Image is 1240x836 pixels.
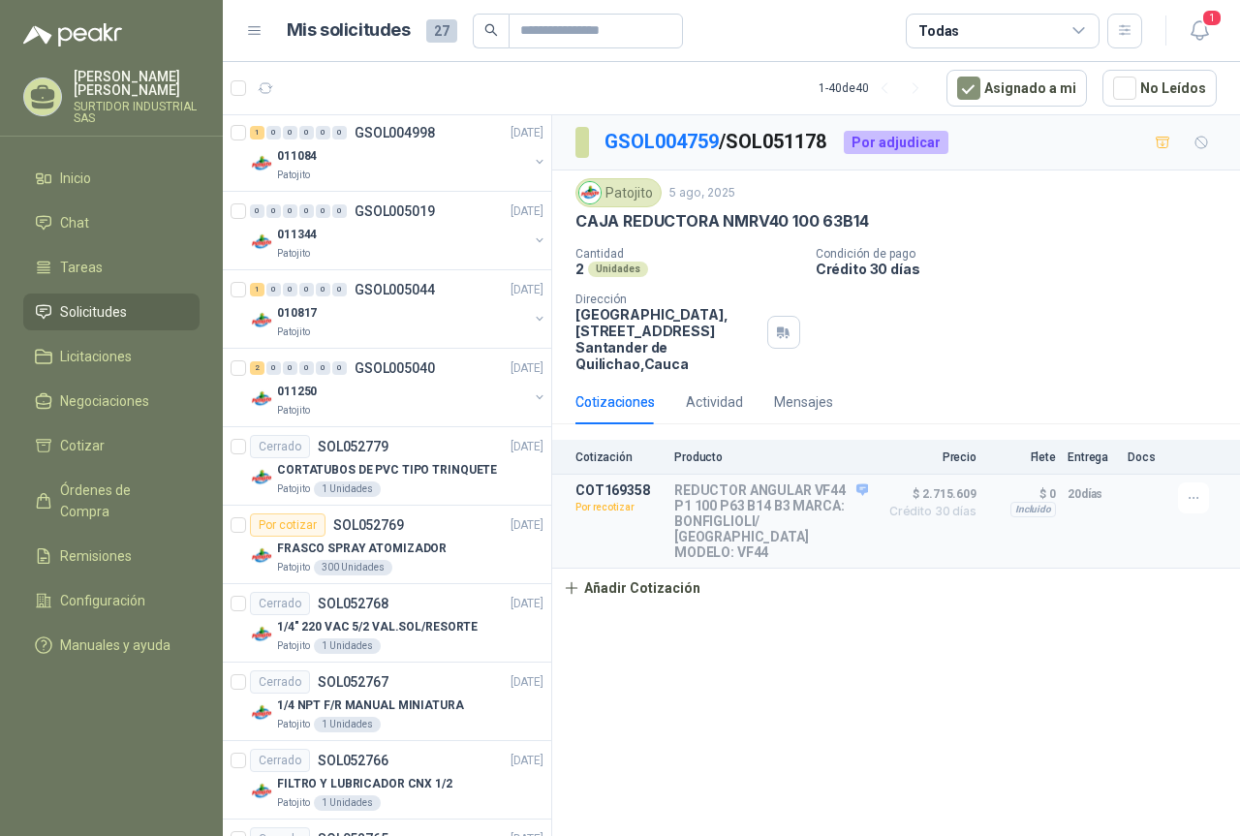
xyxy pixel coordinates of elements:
[250,278,547,340] a: 1 0 0 0 0 0 GSOL005044[DATE] Company Logo010817Patojito
[774,391,833,413] div: Mensajes
[314,560,392,575] div: 300 Unidades
[266,361,281,375] div: 0
[511,202,543,221] p: [DATE]
[250,204,264,218] div: 0
[60,545,132,567] span: Remisiones
[277,775,452,793] p: FILTRO Y LUBRICADOR CNX 1/2
[552,569,711,607] button: Añadir Cotización
[988,450,1056,464] p: Flete
[946,70,1087,107] button: Asignado a mi
[23,249,200,286] a: Tareas
[277,481,310,497] p: Patojito
[250,387,273,411] img: Company Logo
[23,338,200,375] a: Licitaciones
[23,383,200,419] a: Negociaciones
[223,584,551,663] a: CerradoSOL052768[DATE] Company Logo1/4" 220 VAC 5/2 VAL.SOL/RESORTEPatojito1 Unidades
[918,20,959,42] div: Todas
[74,101,200,124] p: SURTIDOR INDUSTRIAL SAS
[1068,450,1116,464] p: Entrega
[60,480,181,522] span: Órdenes de Compra
[575,178,662,207] div: Patojito
[575,247,800,261] p: Cantidad
[299,126,314,139] div: 0
[316,204,330,218] div: 0
[277,168,310,183] p: Patojito
[23,582,200,619] a: Configuración
[511,516,543,535] p: [DATE]
[60,301,127,323] span: Solicitudes
[575,498,663,517] p: Por recotizar
[575,482,663,498] p: COT169358
[575,450,663,464] p: Cotización
[819,73,931,104] div: 1 - 40 de 40
[60,346,132,367] span: Licitaciones
[250,356,547,418] a: 2 0 0 0 0 0 GSOL005040[DATE] Company Logo011250Patojito
[355,204,435,218] p: GSOL005019
[60,390,149,412] span: Negociaciones
[988,482,1056,506] p: $ 0
[250,592,310,615] div: Cerrado
[250,466,273,489] img: Company Logo
[250,126,264,139] div: 1
[250,701,273,725] img: Company Logo
[250,309,273,332] img: Company Logo
[575,211,868,232] p: CAJA REDUCTORA NMRV40 100 63B14
[318,675,388,689] p: SOL052767
[299,204,314,218] div: 0
[23,23,122,46] img: Logo peakr
[60,257,103,278] span: Tareas
[314,481,381,497] div: 1 Unidades
[355,283,435,296] p: GSOL005044
[250,121,547,183] a: 1 0 0 0 0 0 GSOL004998[DATE] Company Logo011084Patojito
[250,231,273,254] img: Company Logo
[250,670,310,694] div: Cerrado
[511,438,543,456] p: [DATE]
[23,538,200,574] a: Remisiones
[277,403,310,418] p: Patojito
[333,518,404,532] p: SOL052769
[669,184,735,202] p: 5 ago, 2025
[250,623,273,646] img: Company Logo
[511,124,543,142] p: [DATE]
[575,261,584,277] p: 2
[511,359,543,378] p: [DATE]
[318,597,388,610] p: SOL052768
[355,361,435,375] p: GSOL005040
[287,16,411,45] h1: Mis solicitudes
[316,126,330,139] div: 0
[277,795,310,811] p: Patojito
[250,361,264,375] div: 2
[23,294,200,330] a: Solicitudes
[23,160,200,197] a: Inicio
[314,638,381,654] div: 1 Unidades
[674,450,868,464] p: Producto
[575,391,655,413] div: Cotizaciones
[223,663,551,741] a: CerradoSOL052767[DATE] Company Logo1/4 NPT F/R MANUAL MINIATURAPatojito1 Unidades
[277,383,317,401] p: 011250
[277,461,497,480] p: CORTATUBOS DE PVC TIPO TRINQUETE
[332,283,347,296] div: 0
[332,126,347,139] div: 0
[277,304,317,323] p: 010817
[604,127,828,157] p: / SOL051178
[223,506,551,584] a: Por cotizarSOL052769[DATE] Company LogoFRASCO SPRAY ATOMIZADORPatojito300 Unidades
[60,212,89,233] span: Chat
[283,361,297,375] div: 0
[314,795,381,811] div: 1 Unidades
[74,70,200,97] p: [PERSON_NAME] [PERSON_NAME]
[277,717,310,732] p: Patojito
[579,182,601,203] img: Company Logo
[674,482,868,560] p: REDUCTOR ANGULAR VF44 P1 100 P63 B14 B3 MARCA: BONFIGLIOLI/ [GEOGRAPHIC_DATA] MODELO: VF44
[1182,14,1217,48] button: 1
[1128,450,1166,464] p: Docs
[277,246,310,262] p: Patojito
[23,427,200,464] a: Cotizar
[511,752,543,770] p: [DATE]
[223,741,551,820] a: CerradoSOL052766[DATE] Company LogoFILTRO Y LUBRICADOR CNX 1/2Patojito1 Unidades
[1010,502,1056,517] div: Incluido
[511,595,543,613] p: [DATE]
[314,717,381,732] div: 1 Unidades
[604,130,719,153] a: GSOL004759
[880,450,976,464] p: Precio
[1068,482,1116,506] p: 20 días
